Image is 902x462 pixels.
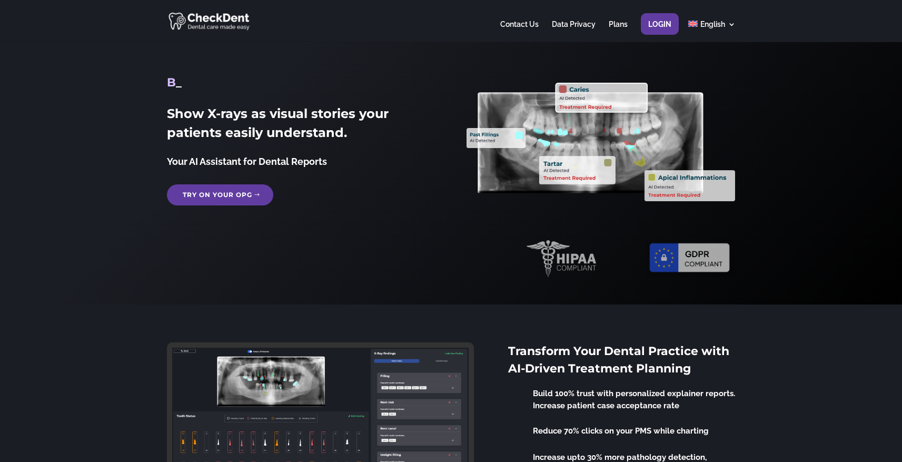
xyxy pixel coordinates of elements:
a: Login [648,21,671,41]
img: CheckDent AI [168,11,251,31]
span: Build 100% trust with personalized explainer reports. Increase patient case acceptance rate [533,389,735,410]
span: Transform Your Dental Practice with AI-Driven Treatment Planning [508,344,729,376]
a: Try on your OPG [167,184,273,205]
span: Your AI Assistant for Dental Reports [167,156,327,167]
img: X_Ray_annotated [467,83,735,201]
a: Data Privacy [552,21,596,41]
a: Contact Us [500,21,539,41]
a: English [688,21,735,41]
span: English [700,20,725,28]
span: _ [176,75,182,90]
h2: Show X-rays as visual stories your patients easily understand. [167,104,435,148]
span: Reduce 70% clicks on your PMS while charting [533,426,709,436]
span: B [167,75,176,90]
a: Plans [609,21,628,41]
